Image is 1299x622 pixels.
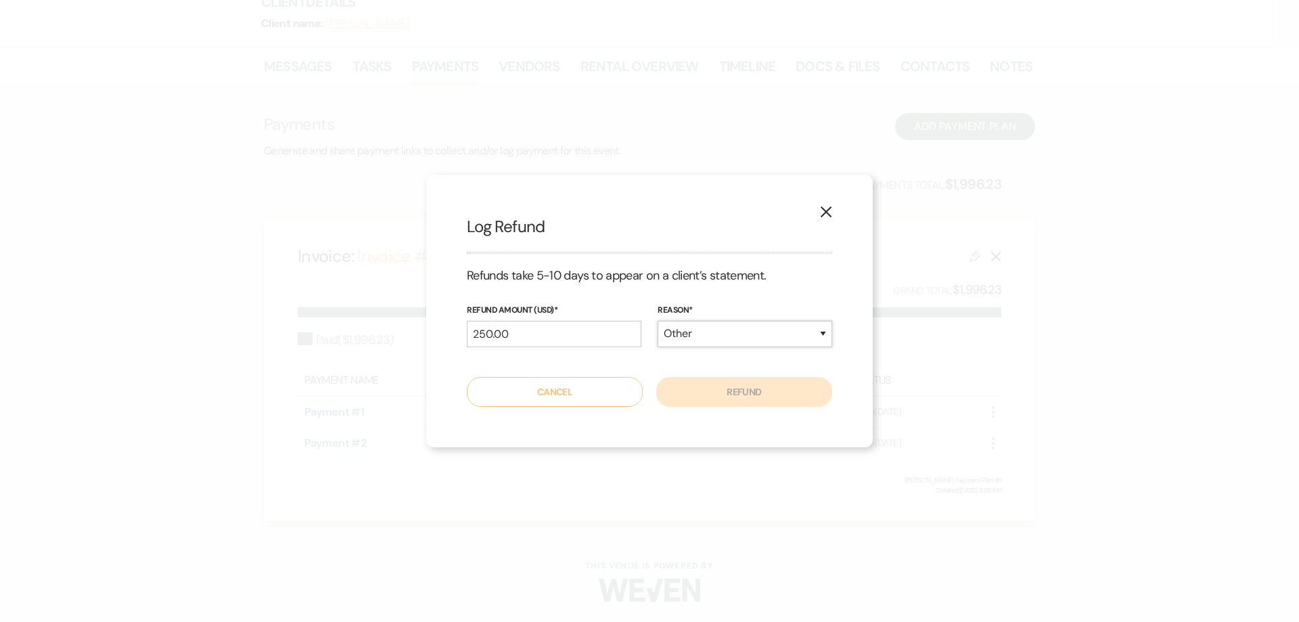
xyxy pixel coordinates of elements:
label: reason* [658,303,832,318]
label: Refund Amount (USD)* [467,303,641,318]
h3: Refunds take 5-10 days to appear on a client’s statement. [467,267,832,284]
h2: Log Refund [467,215,832,238]
button: Cancel [467,377,643,407]
button: Refund [656,377,832,407]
